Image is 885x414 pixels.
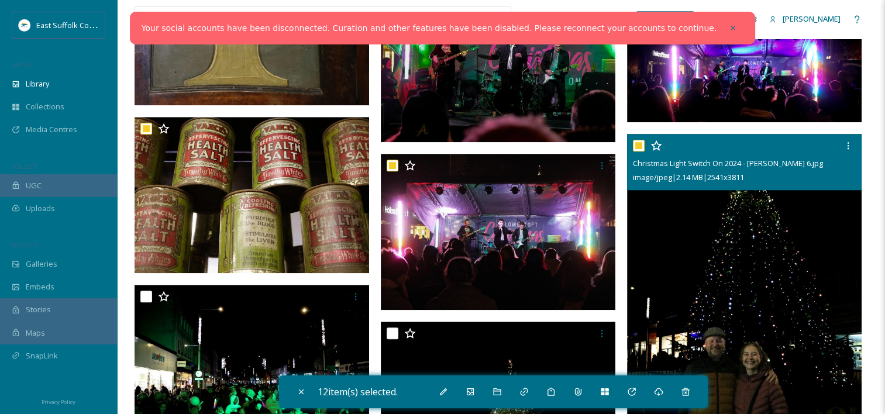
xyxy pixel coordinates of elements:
[26,101,64,112] span: Collections
[42,394,75,408] a: Privacy Policy
[26,203,55,214] span: Uploads
[26,258,57,270] span: Galleries
[636,11,694,27] a: What's New
[763,8,846,30] a: [PERSON_NAME]
[436,8,505,30] a: View all files
[26,304,51,315] span: Stories
[26,124,77,135] span: Media Centres
[26,350,58,361] span: SnapLink
[12,60,32,69] span: MEDIA
[633,158,823,168] span: Christmas Light Switch On 2024 - [PERSON_NAME] 6.jpg
[26,327,45,339] span: Maps
[12,162,37,171] span: COLLECT
[26,78,49,89] span: Library
[381,153,615,310] img: Christmas Light Switch On 2024 - Kate Ellis 5.jpg
[19,19,30,31] img: ESC%20Logo.png
[783,13,841,24] span: [PERSON_NAME]
[36,19,105,30] span: East Suffolk Council
[26,180,42,191] span: UGC
[26,281,54,292] span: Embeds
[135,117,369,274] img: BDB626BC-B9F7-4A2F-A6C9-E46FFC9C25C2.jpg
[633,172,744,182] span: image/jpeg | 2.14 MB | 2541 x 3811
[142,22,717,34] a: Your social accounts have been disconnected. Curation and other features have been disabled. Plea...
[162,6,415,32] input: Search your library
[318,385,398,398] span: 12 item(s) selected.
[42,398,75,406] span: Privacy Policy
[12,240,39,249] span: WIDGETS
